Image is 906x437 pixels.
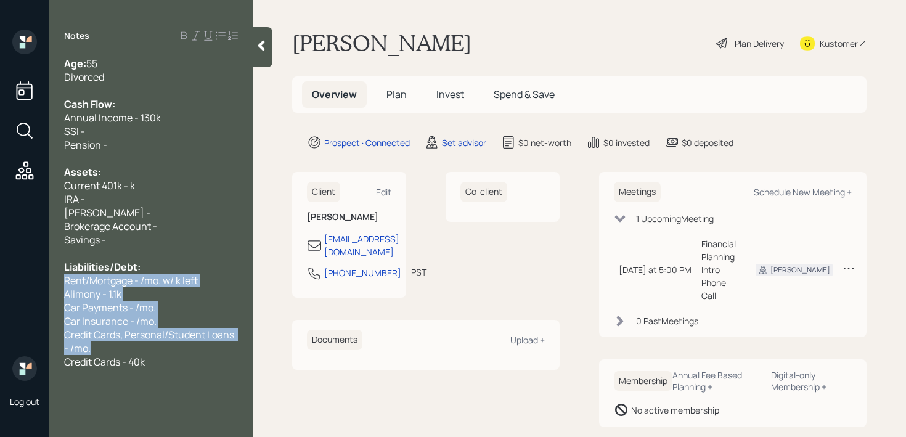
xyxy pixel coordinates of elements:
[307,212,391,223] h6: [PERSON_NAME]
[770,264,830,276] div: [PERSON_NAME]
[754,186,852,198] div: Schedule New Meeting +
[64,192,85,206] span: IRA -
[614,182,661,202] h6: Meetings
[631,404,719,417] div: No active membership
[64,111,161,125] span: Annual Income - 130k
[64,314,157,328] span: Car Insurance - /mo.
[64,30,89,42] label: Notes
[64,70,104,84] span: Divorced
[307,182,340,202] h6: Client
[64,219,157,233] span: Brokerage Account -
[376,186,391,198] div: Edit
[494,88,555,101] span: Spend & Save
[307,330,362,350] h6: Documents
[436,88,464,101] span: Invest
[12,356,37,381] img: retirable_logo.png
[64,165,101,179] span: Assets:
[64,301,156,314] span: Car Payments - /mo.
[64,355,145,369] span: Credit Cards - 40k
[64,179,135,192] span: Current 401k - k
[64,274,198,287] span: Rent/Mortgage - /mo. w/ k left
[460,182,507,202] h6: Co-client
[614,371,672,391] h6: Membership
[820,37,858,50] div: Kustomer
[442,136,486,149] div: Set advisor
[64,125,85,138] span: SSI -
[64,233,106,247] span: Savings -
[735,37,784,50] div: Plan Delivery
[64,287,121,301] span: Alimony - 1.1k
[636,314,698,327] div: 0 Past Meeting s
[771,369,852,393] div: Digital-only Membership +
[64,97,115,111] span: Cash Flow:
[10,396,39,407] div: Log out
[64,206,150,219] span: [PERSON_NAME] -
[64,57,86,70] span: Age:
[672,369,761,393] div: Annual Fee Based Planning +
[292,30,471,57] h1: [PERSON_NAME]
[636,212,714,225] div: 1 Upcoming Meeting
[324,266,401,279] div: [PHONE_NUMBER]
[64,260,141,274] span: Liabilities/Debt:
[312,88,357,101] span: Overview
[324,136,410,149] div: Prospect · Connected
[386,88,407,101] span: Plan
[518,136,571,149] div: $0 net-worth
[619,263,692,276] div: [DATE] at 5:00 PM
[701,237,736,302] div: Financial Planning Intro Phone Call
[324,232,399,258] div: [EMAIL_ADDRESS][DOMAIN_NAME]
[510,334,545,346] div: Upload +
[64,328,236,355] span: Credit Cards, Personal/Student Loans - /mo.
[411,266,426,279] div: PST
[86,57,97,70] span: 55
[682,136,733,149] div: $0 deposited
[603,136,650,149] div: $0 invested
[64,138,107,152] span: Pension -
